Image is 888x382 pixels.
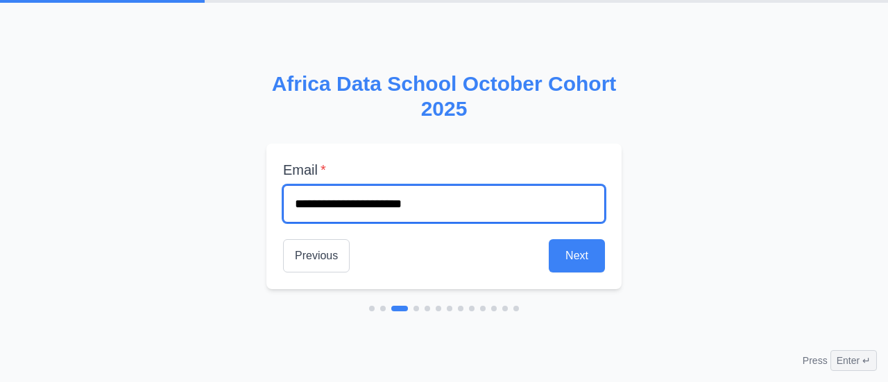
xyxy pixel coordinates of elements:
[283,160,605,180] label: Email
[803,350,877,371] div: Press
[549,239,605,272] button: Next
[830,350,877,371] span: Enter ↵
[283,239,350,272] button: Previous
[266,71,622,121] h2: Africa Data School October Cohort 2025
